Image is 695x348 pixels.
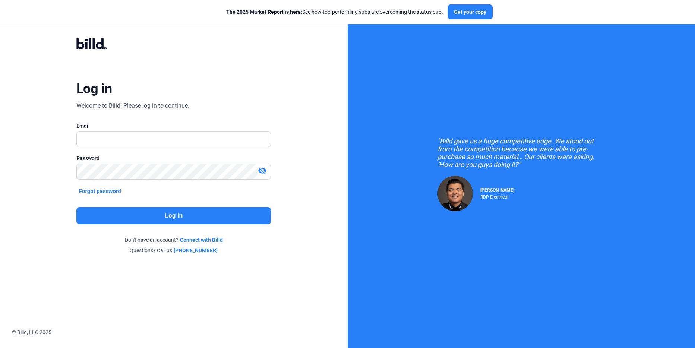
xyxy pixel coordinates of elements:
button: Get your copy [448,4,493,19]
mat-icon: visibility_off [258,166,267,175]
img: Raul Pacheco [437,176,473,211]
div: Welcome to Billd! Please log in to continue. [76,101,189,110]
div: "Billd gave us a huge competitive edge. We stood out from the competition because we were able to... [437,137,605,168]
div: See how top-performing subs are overcoming the status quo. [226,8,443,16]
div: Questions? Call us [76,247,271,254]
span: [PERSON_NAME] [480,187,514,193]
div: Email [76,122,271,130]
a: Connect with Billd [180,236,223,244]
div: Don't have an account? [76,236,271,244]
div: RDP Electrical [480,193,514,200]
div: Log in [76,80,112,97]
button: Log in [76,207,271,224]
span: The 2025 Market Report is here: [226,9,302,15]
a: [PHONE_NUMBER] [174,247,218,254]
button: Forgot password [76,187,123,195]
div: Password [76,155,271,162]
